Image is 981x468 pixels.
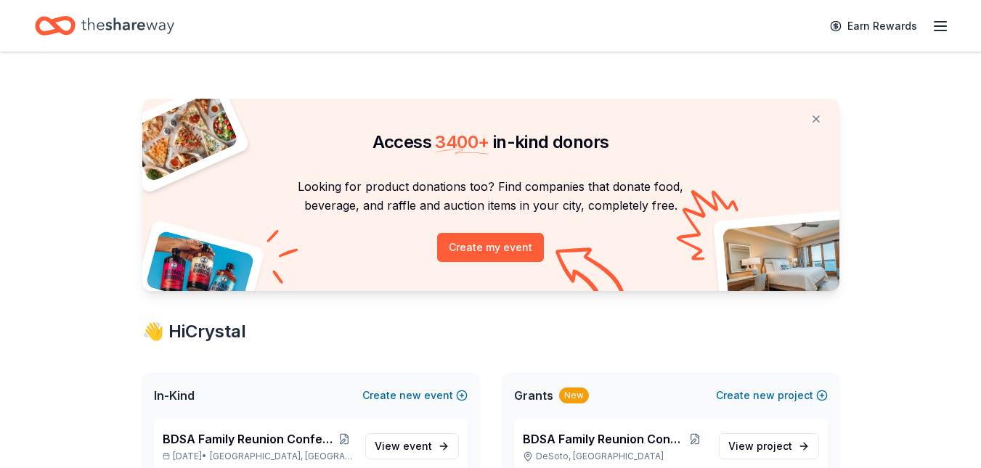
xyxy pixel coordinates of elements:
span: BDSA Family Reunion Conference Silent Auction [163,430,335,448]
p: [DATE] • [163,451,354,462]
span: project [757,440,792,452]
span: View [728,438,792,455]
div: 👋 Hi Crystal [142,320,839,343]
button: Createnewproject [716,387,828,404]
span: View [375,438,432,455]
img: Curvy arrow [555,247,628,302]
button: Create my event [437,233,544,262]
span: [GEOGRAPHIC_DATA], [GEOGRAPHIC_DATA] [210,451,353,462]
div: New [559,387,589,403]
span: Grants [514,387,553,404]
span: BDSA Family Reunion Conference [523,430,683,448]
a: View project [719,433,819,459]
button: Createnewevent [362,387,468,404]
span: event [403,440,432,452]
span: new [753,387,775,404]
p: DeSoto, [GEOGRAPHIC_DATA] [523,451,707,462]
span: 3400 + [435,131,489,152]
a: View event [365,433,459,459]
span: new [399,387,421,404]
a: Earn Rewards [821,13,926,39]
img: Pizza [126,90,239,183]
a: Home [35,9,174,43]
span: Access in-kind donors [373,131,609,152]
span: In-Kind [154,387,195,404]
p: Looking for product donations too? Find companies that donate food, beverage, and raffle and auct... [160,177,822,215]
